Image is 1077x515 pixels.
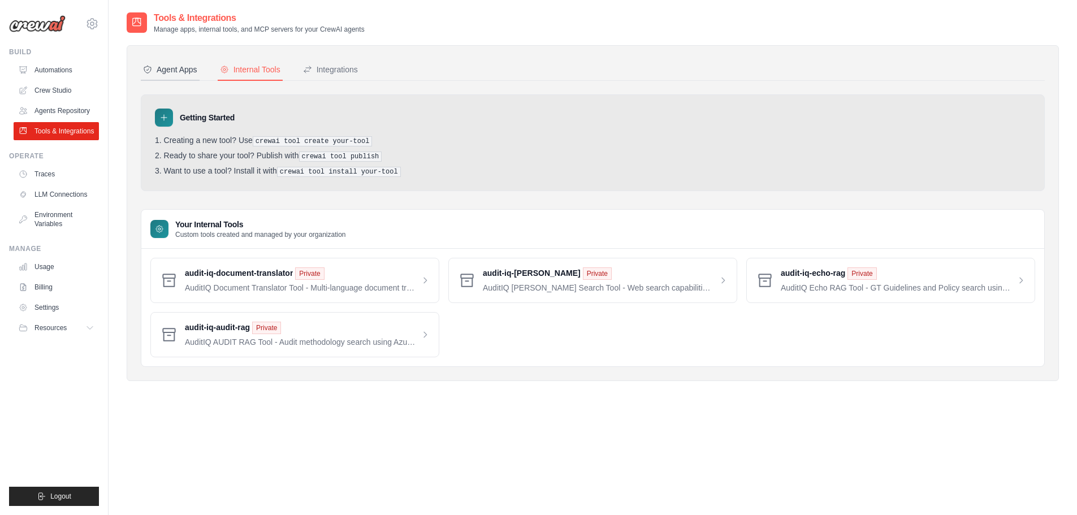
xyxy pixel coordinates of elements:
[154,11,365,25] h2: Tools & Integrations
[34,323,67,332] span: Resources
[14,81,99,99] a: Crew Studio
[14,278,99,296] a: Billing
[14,122,99,140] a: Tools & Integrations
[175,219,346,230] h3: Your Internal Tools
[175,230,346,239] p: Custom tools created and managed by your organization
[9,244,99,253] div: Manage
[299,152,382,162] pre: crewai tool publish
[14,61,99,79] a: Automations
[14,102,99,120] a: Agents Repository
[301,59,360,81] button: Integrations
[180,112,235,123] h3: Getting Started
[154,25,365,34] p: Manage apps, internal tools, and MCP servers for your CrewAI agents
[185,267,430,293] a: audit-iq-document-translator Private AuditIQ Document Translator Tool - Multi-language document t...
[155,151,1031,162] li: Ready to share your tool? Publish with
[155,166,1031,177] li: Want to use a tool? Install it with
[14,298,99,317] a: Settings
[50,492,71,501] span: Logout
[9,487,99,506] button: Logout
[9,47,99,57] div: Build
[14,165,99,183] a: Traces
[14,206,99,233] a: Environment Variables
[143,64,197,75] div: Agent Apps
[483,267,728,293] a: audit-iq-[PERSON_NAME] Private AuditIQ [PERSON_NAME] Search Tool - Web search capabilities for au...
[14,319,99,337] button: Resources
[253,136,373,146] pre: crewai tool create your-tool
[9,15,66,32] img: Logo
[14,258,99,276] a: Usage
[9,152,99,161] div: Operate
[303,64,358,75] div: Integrations
[220,64,280,75] div: Internal Tools
[185,322,430,348] a: audit-iq-audit-rag Private AuditIQ AUDIT RAG Tool - Audit methodology search using Azure Cognitiv...
[218,59,283,81] button: Internal Tools
[14,185,99,204] a: LLM Connections
[155,136,1031,146] li: Creating a new tool? Use
[781,267,1026,293] a: audit-iq-echo-rag Private AuditIQ Echo RAG Tool - GT Guidelines and Policy search using Azure Cog...
[141,59,200,81] button: Agent Apps
[277,167,401,177] pre: crewai tool install your-tool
